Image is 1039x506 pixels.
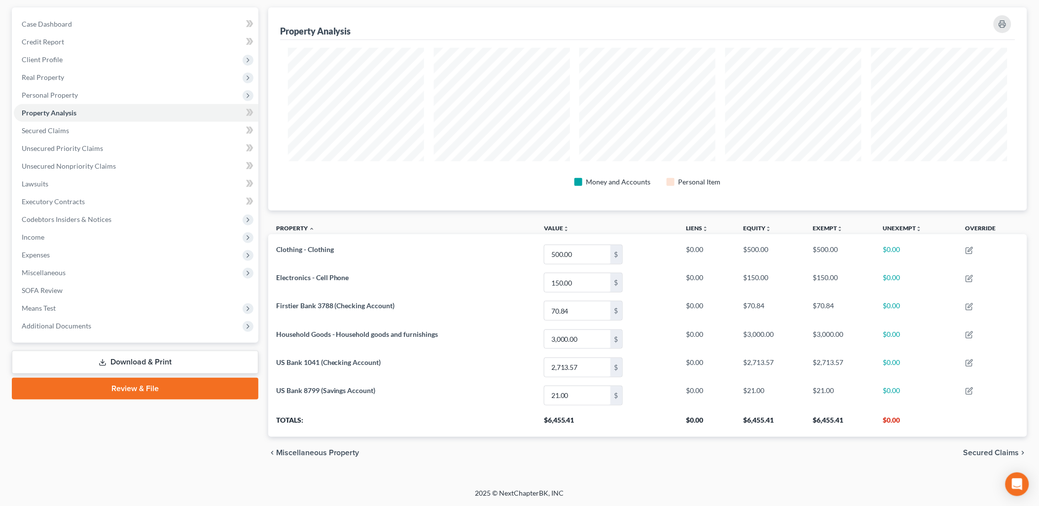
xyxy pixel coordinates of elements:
th: Override [958,218,1028,241]
th: Totals: [268,409,536,437]
a: Unsecured Nonpriority Claims [14,157,258,175]
a: Lawsuits [14,175,258,193]
input: 0.00 [544,358,610,377]
span: US Bank 8799 (Savings Account) [276,386,376,395]
span: Credit Report [22,37,64,46]
th: $6,455.41 [536,409,679,437]
td: $2,713.57 [736,353,805,381]
input: 0.00 [544,301,610,320]
span: Property Analysis [22,108,76,117]
div: 2025 © NextChapterBK, INC [239,488,801,506]
span: Household Goods - Household goods and furnishings [276,330,438,338]
a: Executory Contracts [14,193,258,211]
span: Personal Property [22,91,78,99]
td: $0.00 [679,269,736,297]
input: 0.00 [544,245,610,264]
a: Exemptunfold_more [813,224,843,232]
a: Unsecured Priority Claims [14,140,258,157]
td: $0.00 [875,353,958,381]
a: Valueunfold_more [544,224,569,232]
span: SOFA Review [22,286,63,294]
span: Secured Claims [964,449,1019,457]
td: $70.84 [805,297,875,325]
td: $0.00 [875,297,958,325]
span: Miscellaneous [22,268,66,277]
td: $500.00 [736,240,805,268]
input: 0.00 [544,386,610,405]
td: $500.00 [805,240,875,268]
input: 0.00 [544,273,610,292]
a: Liensunfold_more [686,224,709,232]
td: $0.00 [679,325,736,353]
i: unfold_more [916,226,922,232]
td: $0.00 [679,353,736,381]
th: $0.00 [875,409,958,437]
a: Property Analysis [14,104,258,122]
td: $0.00 [875,325,958,353]
td: $0.00 [679,381,736,409]
span: Client Profile [22,55,63,64]
a: Credit Report [14,33,258,51]
td: $0.00 [679,297,736,325]
td: $150.00 [736,269,805,297]
a: Property expand_less [276,224,315,232]
td: $2,713.57 [805,353,875,381]
input: 0.00 [544,330,610,349]
span: Lawsuits [22,180,48,188]
span: Expenses [22,251,50,259]
div: Open Intercom Messenger [1005,472,1029,496]
i: unfold_more [837,226,843,232]
i: chevron_right [1019,449,1027,457]
span: Income [22,233,44,241]
a: Equityunfold_more [744,224,772,232]
span: Codebtors Insiders & Notices [22,215,111,223]
td: $70.84 [736,297,805,325]
i: unfold_more [703,226,709,232]
div: $ [610,386,622,405]
div: $ [610,330,622,349]
td: $3,000.00 [736,325,805,353]
a: Secured Claims [14,122,258,140]
span: Miscellaneous Property [276,449,359,457]
span: Additional Documents [22,322,91,330]
span: Means Test [22,304,56,312]
th: $0.00 [679,409,736,437]
button: chevron_left Miscellaneous Property [268,449,359,457]
div: $ [610,245,622,264]
span: US Bank 1041 (Checking Account) [276,358,381,366]
i: chevron_left [268,449,276,457]
td: $0.00 [679,240,736,268]
td: $0.00 [875,381,958,409]
span: Case Dashboard [22,20,72,28]
span: Clothing - Clothing [276,245,334,253]
span: Firstier Bank 3788 (Checking Account) [276,301,395,310]
a: Review & File [12,378,258,399]
i: unfold_more [563,226,569,232]
span: Unsecured Priority Claims [22,144,103,152]
span: Unsecured Nonpriority Claims [22,162,116,170]
div: $ [610,273,622,292]
td: $21.00 [736,381,805,409]
i: unfold_more [766,226,772,232]
span: Executory Contracts [22,197,85,206]
a: Download & Print [12,351,258,374]
td: $0.00 [875,240,958,268]
th: $6,455.41 [736,409,805,437]
th: $6,455.41 [805,409,875,437]
div: Personal Item [679,177,721,187]
div: Money and Accounts [586,177,651,187]
td: $3,000.00 [805,325,875,353]
td: $21.00 [805,381,875,409]
td: $0.00 [875,269,958,297]
div: $ [610,301,622,320]
span: Electronics - Cell Phone [276,273,349,282]
span: Secured Claims [22,126,69,135]
div: Property Analysis [280,25,351,37]
span: Real Property [22,73,64,81]
a: Unexemptunfold_more [883,224,922,232]
button: Secured Claims chevron_right [964,449,1027,457]
td: $150.00 [805,269,875,297]
a: SOFA Review [14,282,258,299]
i: expand_less [309,226,315,232]
div: $ [610,358,622,377]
